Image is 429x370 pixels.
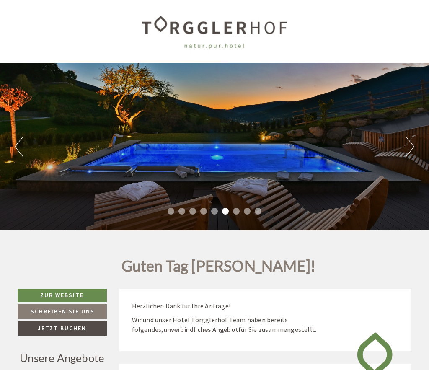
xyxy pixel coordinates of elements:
[132,301,399,311] p: Herzlichen Dank für Ihre Anfrage!
[163,325,239,334] strong: unverbindliches Angebot
[7,23,137,49] div: Guten Tag, wie können wir Ihnen helfen?
[217,221,267,235] button: Senden
[18,350,107,366] div: Unsere Angebote
[121,258,316,279] h1: Guten Tag [PERSON_NAME]!
[18,321,107,336] a: Jetzt buchen
[13,25,133,31] div: [GEOGRAPHIC_DATA]
[18,304,107,319] a: Schreiben Sie uns
[15,136,23,157] button: Previous
[406,136,414,157] button: Next
[13,41,133,47] small: 09:29
[18,289,107,302] a: Zur Website
[115,7,152,21] div: Montag
[132,315,399,334] p: Wir und unser Hotel Torgglerhof Team haben bereits folgendes, für Sie zusammengestellt:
